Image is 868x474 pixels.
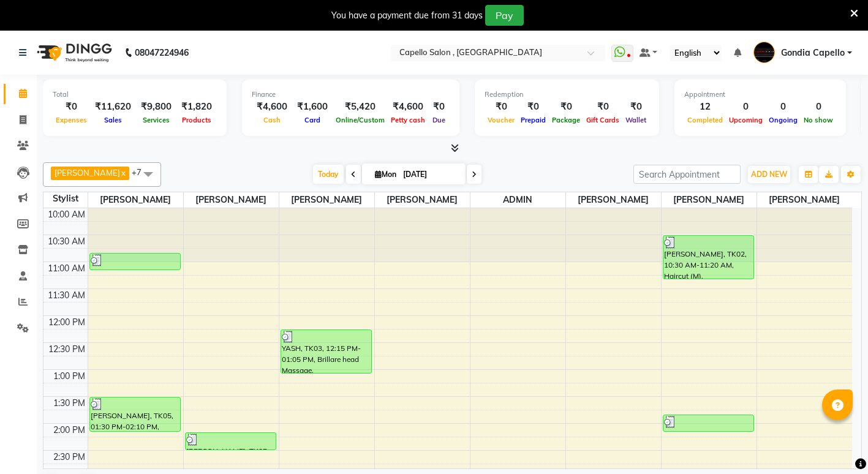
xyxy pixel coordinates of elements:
span: Card [301,116,323,124]
div: 0 [801,100,836,114]
span: Due [429,116,448,124]
span: Completed [684,116,726,124]
span: Products [179,116,214,124]
div: ₹0 [53,100,90,114]
span: [PERSON_NAME] [279,192,374,208]
div: ₹0 [485,100,518,114]
div: 11:30 AM [45,289,88,302]
img: logo [31,36,115,70]
span: [PERSON_NAME] [757,192,853,208]
div: ₹0 [549,100,583,114]
div: 11:00 AM [45,262,88,275]
div: Stylist [43,192,88,205]
span: Mon [372,170,399,179]
input: Search Appointment [633,165,741,184]
span: [PERSON_NAME] [375,192,470,208]
div: ₹11,620 [90,100,136,114]
span: ADMIN [470,192,565,208]
span: [PERSON_NAME] [184,192,279,208]
div: [PERSON_NAME], TK01, 10:50 AM-11:10 AM, Brillare head Massage [90,254,180,269]
button: ADD NEW [748,166,790,183]
span: Gondia Capello [781,47,845,59]
div: ₹4,600 [388,100,428,114]
div: ₹0 [518,100,549,114]
div: ₹0 [583,100,622,114]
button: Pay [485,5,524,26]
div: 2:00 PM [51,424,88,437]
div: [PERSON_NAME], TK04, 01:50 PM-02:10 PM, Haircut (M) [663,415,753,431]
div: 12:00 PM [46,316,88,329]
span: [PERSON_NAME] [662,192,757,208]
span: [PERSON_NAME] [55,168,120,178]
img: Gondia Capello [753,42,775,63]
span: Sales [101,116,125,124]
div: 2:30 PM [51,451,88,464]
div: ₹1,820 [176,100,217,114]
div: ₹1,600 [292,100,333,114]
span: +7 [132,167,151,177]
span: Services [140,116,173,124]
iframe: chat widget [817,425,856,462]
div: Finance [252,89,450,100]
div: 10:00 AM [45,208,88,221]
span: [PERSON_NAME] [566,192,661,208]
div: [PERSON_NAME], TK05, 01:30 PM-02:10 PM, Colour Touch-Up [90,397,180,431]
div: 10:30 AM [45,235,88,248]
div: YASH, TK03, 12:15 PM-01:05 PM, Brillare head Massage,[PERSON_NAME] Trim/Shave [281,330,371,373]
span: Package [549,116,583,124]
span: No show [801,116,836,124]
span: Today [313,165,344,184]
div: Redemption [485,89,649,100]
div: ₹0 [428,100,450,114]
b: 08047224946 [135,36,189,70]
span: Ongoing [766,116,801,124]
div: Appointment [684,89,836,100]
span: Gift Cards [583,116,622,124]
span: [PERSON_NAME] [88,192,183,208]
span: Voucher [485,116,518,124]
div: [PERSON_NAME], TK05, 02:10 PM-02:30 PM, Eyebrows (F),[GEOGRAPHIC_DATA] [186,433,276,450]
span: Expenses [53,116,90,124]
div: Total [53,89,217,100]
div: 12:30 PM [46,343,88,356]
div: ₹5,420 [333,100,388,114]
input: 2025-09-01 [399,165,461,184]
div: ₹9,800 [136,100,176,114]
span: Wallet [622,116,649,124]
div: 0 [726,100,766,114]
span: Upcoming [726,116,766,124]
div: 12 [684,100,726,114]
div: [PERSON_NAME], TK02, 10:30 AM-11:20 AM, Haircut (M),[PERSON_NAME] Trim/Shave [663,236,753,279]
span: ADD NEW [751,170,787,179]
div: 1:00 PM [51,370,88,383]
div: ₹4,600 [252,100,292,114]
span: Prepaid [518,116,549,124]
span: Cash [260,116,284,124]
span: Online/Custom [333,116,388,124]
div: ₹0 [622,100,649,114]
a: x [120,168,126,178]
div: You have a payment due from 31 days [331,9,483,22]
div: 1:30 PM [51,397,88,410]
span: Petty cash [388,116,428,124]
div: 0 [766,100,801,114]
